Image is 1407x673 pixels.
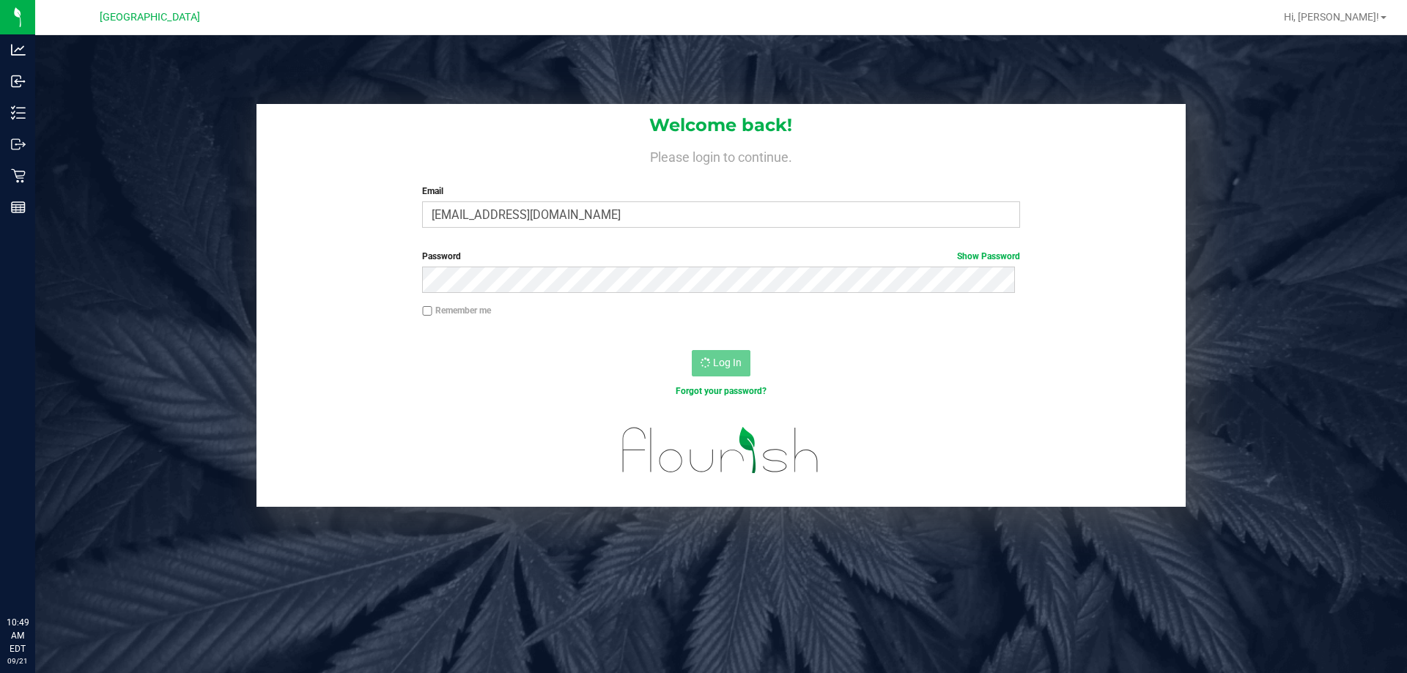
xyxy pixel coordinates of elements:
[1284,11,1379,23] span: Hi, [PERSON_NAME]!
[7,655,29,666] p: 09/21
[11,200,26,215] inline-svg: Reports
[11,74,26,89] inline-svg: Inbound
[256,146,1186,164] h4: Please login to continue.
[11,105,26,120] inline-svg: Inventory
[605,413,837,488] img: flourish_logo.svg
[422,306,432,316] input: Remember me
[256,116,1186,135] h1: Welcome back!
[422,251,461,261] span: Password
[100,11,200,23] span: [GEOGRAPHIC_DATA]
[422,304,491,317] label: Remember me
[422,185,1019,198] label: Email
[11,42,26,57] inline-svg: Analytics
[692,350,750,376] button: Log In
[713,357,742,368] span: Log In
[957,251,1020,261] a: Show Password
[7,616,29,655] p: 10:49 AM EDT
[676,386,767,396] a: Forgot your password?
[11,168,26,183] inline-svg: Retail
[11,137,26,152] inline-svg: Outbound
